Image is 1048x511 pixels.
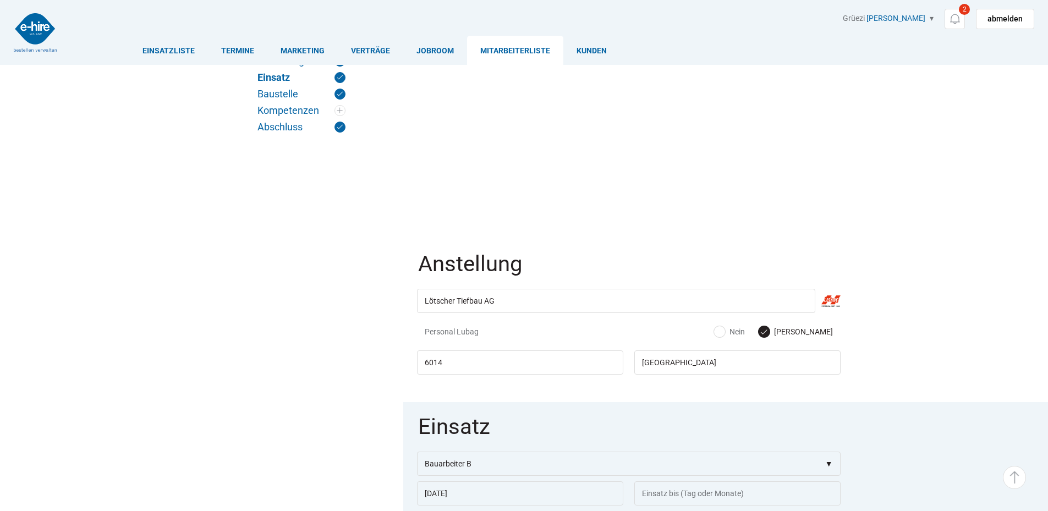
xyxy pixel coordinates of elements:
[959,4,970,15] span: 2
[634,481,841,505] input: Einsatz bis (Tag oder Monate)
[714,326,745,337] label: Nein
[948,12,962,26] img: icon-notification.svg
[417,253,843,289] legend: Anstellung
[634,350,841,375] input: Arbeitsort Ort
[866,14,925,23] a: [PERSON_NAME]
[759,326,833,337] label: [PERSON_NAME]
[208,36,267,65] a: Termine
[425,326,559,337] span: Personal Lubag
[1003,466,1026,489] a: ▵ Nach oben
[843,14,1034,29] div: Grüezi
[417,416,843,452] legend: Einsatz
[403,36,467,65] a: Jobroom
[257,105,345,116] a: Kompetenzen
[338,36,403,65] a: Verträge
[257,72,345,83] a: Einsatz
[417,481,623,505] input: Einsatz von (Tag oder Jahr)
[945,9,965,29] a: 2
[417,289,815,313] input: Firma
[129,36,208,65] a: Einsatzliste
[257,122,345,133] a: Abschluss
[257,89,345,100] a: Baustelle
[417,350,623,375] input: Arbeitsort PLZ
[563,36,620,65] a: Kunden
[267,36,338,65] a: Marketing
[14,13,57,52] img: logo2.png
[976,9,1034,29] a: abmelden
[467,36,563,65] a: Mitarbeiterliste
